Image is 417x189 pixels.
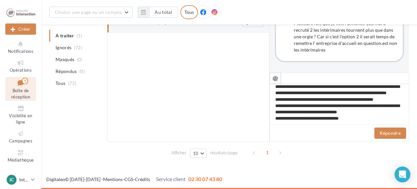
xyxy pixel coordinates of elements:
button: Créer [5,23,36,35]
span: Tous [56,80,65,87]
button: Au total [138,7,178,18]
span: IC [10,176,14,183]
button: @ [270,73,281,84]
span: 10 [193,151,199,156]
span: Masqués [56,56,74,63]
div: 1 [22,78,28,84]
a: Médiathèque [5,148,36,164]
p: Interaction [GEOGRAPHIC_DATA] [19,176,28,183]
span: Choisir une page ou un compte [55,9,122,15]
span: Boîte de réception [11,88,30,99]
span: Visibilité en ligne [9,113,32,125]
a: Mentions [103,176,123,182]
a: Visibilité en ligne [5,103,36,126]
button: Au total [149,7,178,18]
span: Service client [156,176,186,182]
i: @ [273,75,278,81]
span: (73) [68,81,76,86]
span: © [DATE]-[DATE] - - - [46,176,222,182]
span: 02 30 07 43 80 [188,176,222,182]
span: Ignorés [56,44,71,51]
span: Répondus [56,68,77,75]
a: Calendrier [5,167,36,183]
div: Open Intercom Messenger [395,167,410,182]
span: (72) [74,45,82,50]
div: Nouvelle campagne [5,23,36,35]
div: Tous [180,5,198,19]
a: CGS [124,176,133,182]
span: résultats/page [210,150,238,156]
span: Afficher [171,150,186,156]
div: Plusieurs fois que je vois l'annonce 1du mal a recruté 2 les intérimaires tournent plus que dans ... [294,20,398,53]
a: Opérations [5,58,36,74]
a: Digitaleo [46,176,65,182]
span: (0) [79,69,85,74]
a: Campagnes [5,129,36,145]
a: Crédits [135,176,150,182]
a: IC Interaction [GEOGRAPHIC_DATA] [5,173,36,186]
button: Notifications [5,39,36,55]
span: Notifications [8,49,33,54]
span: Campagnes [9,138,32,143]
span: 1 [262,147,273,158]
span: Médiathèque [8,157,34,163]
a: Boîte de réception1 [5,77,36,101]
button: 10 [190,149,207,158]
span: Opérations [10,67,32,73]
span: (0) [77,57,83,62]
button: Répondre [374,128,406,139]
button: Choisir une page ou un compte [49,7,133,18]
